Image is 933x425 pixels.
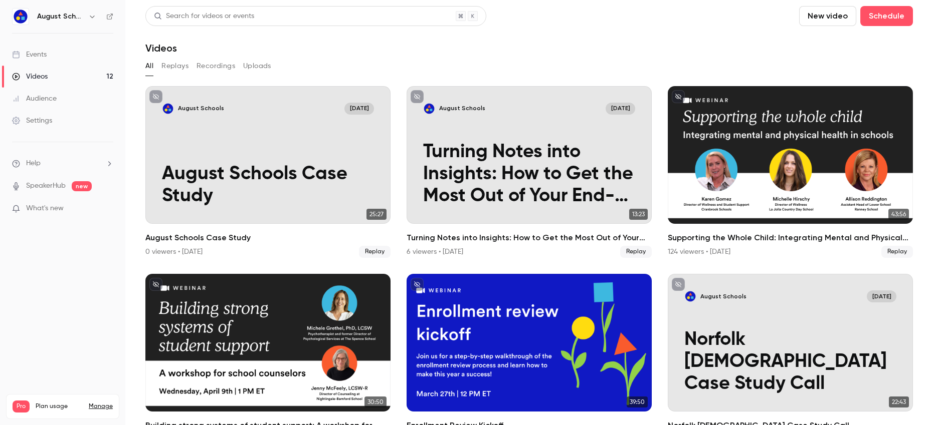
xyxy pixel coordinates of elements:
[12,116,52,126] div: Settings
[149,278,162,291] button: unpublished
[684,290,696,302] img: Norfolk Christian Case Study Call
[359,246,391,258] span: Replay
[860,6,913,26] button: Schedule
[867,290,896,302] span: [DATE]
[13,9,29,25] img: August Schools
[629,209,648,220] span: 13:23
[668,86,913,258] li: Supporting the Whole Child: Integrating Mental and Physical Health in Schools
[94,412,113,421] p: / 150
[37,12,84,22] h6: August Schools
[13,400,30,412] span: Pro
[162,164,375,208] p: August Schools Case Study
[888,209,909,220] span: 43:56
[145,42,177,54] h1: Videos
[366,209,387,220] span: 25:27
[606,103,635,115] span: [DATE]
[12,50,47,60] div: Events
[889,396,909,407] span: 22:43
[72,181,92,191] span: new
[684,329,897,395] p: Norfolk [DEMOGRAPHIC_DATA] Case Study Call
[161,58,189,74] button: Replays
[881,246,913,258] span: Replay
[423,103,435,115] img: Turning Notes into Insights: How to Get the Most Out of Your End-of-Year Data
[668,247,730,257] div: 124 viewers • [DATE]
[145,86,391,258] a: August Schools Case StudyAugust Schools[DATE]August Schools Case Study25:27August Schools Case St...
[627,396,648,407] span: 39:50
[411,90,424,103] button: unpublished
[89,402,113,410] a: Manage
[13,412,32,421] p: Videos
[12,72,48,82] div: Videos
[364,396,387,407] span: 30:50
[26,158,41,169] span: Help
[162,103,174,115] img: August Schools Case Study
[197,58,235,74] button: Recordings
[672,90,685,103] button: unpublished
[407,86,652,258] li: Turning Notes into Insights: How to Get the Most Out of Your End-of-Year Data
[145,247,203,257] div: 0 viewers • [DATE]
[26,181,66,191] a: SpeakerHub
[178,104,224,113] p: August Schools
[26,203,64,214] span: What's new
[101,204,113,213] iframe: Noticeable Trigger
[668,232,913,244] h2: Supporting the Whole Child: Integrating Mental and Physical Health in Schools
[243,58,271,74] button: Uploads
[154,11,254,22] div: Search for videos or events
[12,158,113,169] li: help-dropdown-opener
[620,246,652,258] span: Replay
[411,278,424,291] button: unpublished
[145,86,391,258] li: August Schools Case Study
[145,58,153,74] button: All
[423,142,636,208] p: Turning Notes into Insights: How to Get the Most Out of Your End-of-Year Data
[672,278,685,291] button: unpublished
[799,6,856,26] button: New video
[439,104,485,113] p: August Schools
[668,86,913,258] a: 43:56Supporting the Whole Child: Integrating Mental and Physical Health in Schools124 viewers • [...
[149,90,162,103] button: unpublished
[12,94,57,104] div: Audience
[145,232,391,244] h2: August Schools Case Study
[94,414,99,420] span: 12
[407,86,652,258] a: Turning Notes into Insights: How to Get the Most Out of Your End-of-Year DataAugust Schools[DATE]...
[700,292,747,301] p: August Schools
[407,232,652,244] h2: Turning Notes into Insights: How to Get the Most Out of Your End-of-Year Data
[407,247,463,257] div: 6 viewers • [DATE]
[145,6,913,419] section: Videos
[36,402,83,410] span: Plan usage
[344,103,374,115] span: [DATE]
